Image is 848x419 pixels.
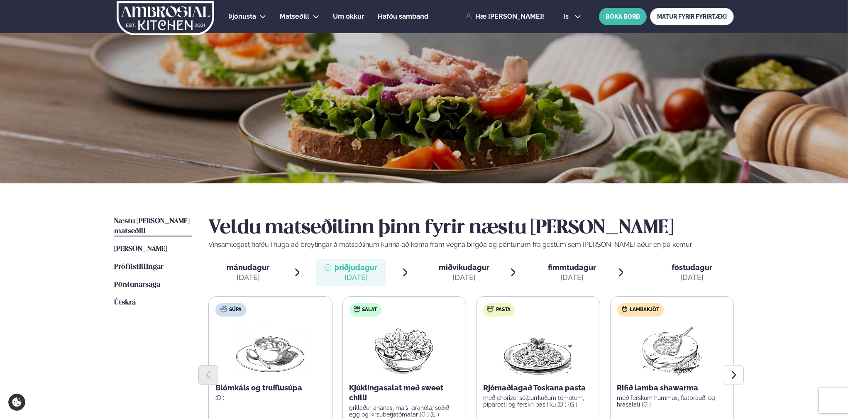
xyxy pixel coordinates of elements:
[501,323,574,376] img: Spagetti.png
[208,217,734,240] h2: Veldu matseðilinn þinn fyrir næstu [PERSON_NAME]
[208,240,734,250] p: Vinsamlegast hafðu í huga að breytingar á matseðlinum kunna að koma fram vegna birgða og pöntunum...
[220,306,227,312] img: soup.svg
[333,12,364,22] a: Um okkur
[548,263,596,272] span: fimmtudagur
[724,365,744,385] button: Next slide
[234,323,307,376] img: Soup.png
[630,307,660,313] span: Lambakjöt
[280,12,309,20] span: Matseðill
[672,263,712,272] span: föstudagur
[114,218,190,235] span: Næstu [PERSON_NAME] matseðill
[114,217,192,236] a: Næstu [PERSON_NAME] matseðill
[198,365,218,385] button: Previous slide
[227,263,269,272] span: mánudagur
[487,306,494,312] img: pasta.svg
[354,306,360,312] img: salad.svg
[465,13,544,20] a: Hæ [PERSON_NAME]!
[114,244,167,254] a: [PERSON_NAME]
[439,273,489,283] div: [DATE]
[557,13,588,20] button: is
[215,395,325,401] p: (D )
[114,263,164,270] span: Prófílstillingar
[8,394,25,411] a: Cookie settings
[229,307,242,313] span: Súpa
[650,8,734,25] a: MATUR FYRIR FYRIRTÆKI
[672,273,712,283] div: [DATE]
[362,307,377,313] span: Salat
[599,8,647,25] button: BÓKA BORÐ
[635,323,709,376] img: Lamb-Meat.png
[114,281,160,288] span: Pöntunarsaga
[439,263,489,272] span: miðvikudagur
[280,12,309,22] a: Matseðill
[227,273,269,283] div: [DATE]
[114,298,136,308] a: Útskrá
[215,383,325,393] p: Blómkáls og trufflusúpa
[378,12,428,20] span: Hafðu samband
[617,395,727,408] p: með ferskum hummus, flatbrauði og hrásalati (G )
[349,404,459,418] p: grillaður ananas, maís, granóla, soðið egg og kirsuberjatómatar (G ) (E )
[617,383,727,393] p: Rifið lamba shawarma
[378,12,428,22] a: Hafðu samband
[367,323,441,376] img: Salad.png
[563,13,571,20] span: is
[114,280,160,290] a: Pöntunarsaga
[483,395,593,408] p: með chorizo, sólþurrkuðum tómötum, piparosti og ferskri basilíku (D ) (G )
[349,383,459,403] p: Kjúklingasalat með sweet chilli
[116,1,215,35] img: logo
[114,246,167,253] span: [PERSON_NAME]
[114,262,164,272] a: Prófílstillingar
[496,307,511,313] span: Pasta
[483,383,593,393] p: Rjómaðlagað Toskana pasta
[335,263,377,272] span: þriðjudagur
[228,12,256,20] span: Þjónusta
[548,273,596,283] div: [DATE]
[114,299,136,306] span: Útskrá
[621,306,628,312] img: Lamb.svg
[228,12,256,22] a: Þjónusta
[333,12,364,20] span: Um okkur
[335,273,377,283] div: [DATE]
